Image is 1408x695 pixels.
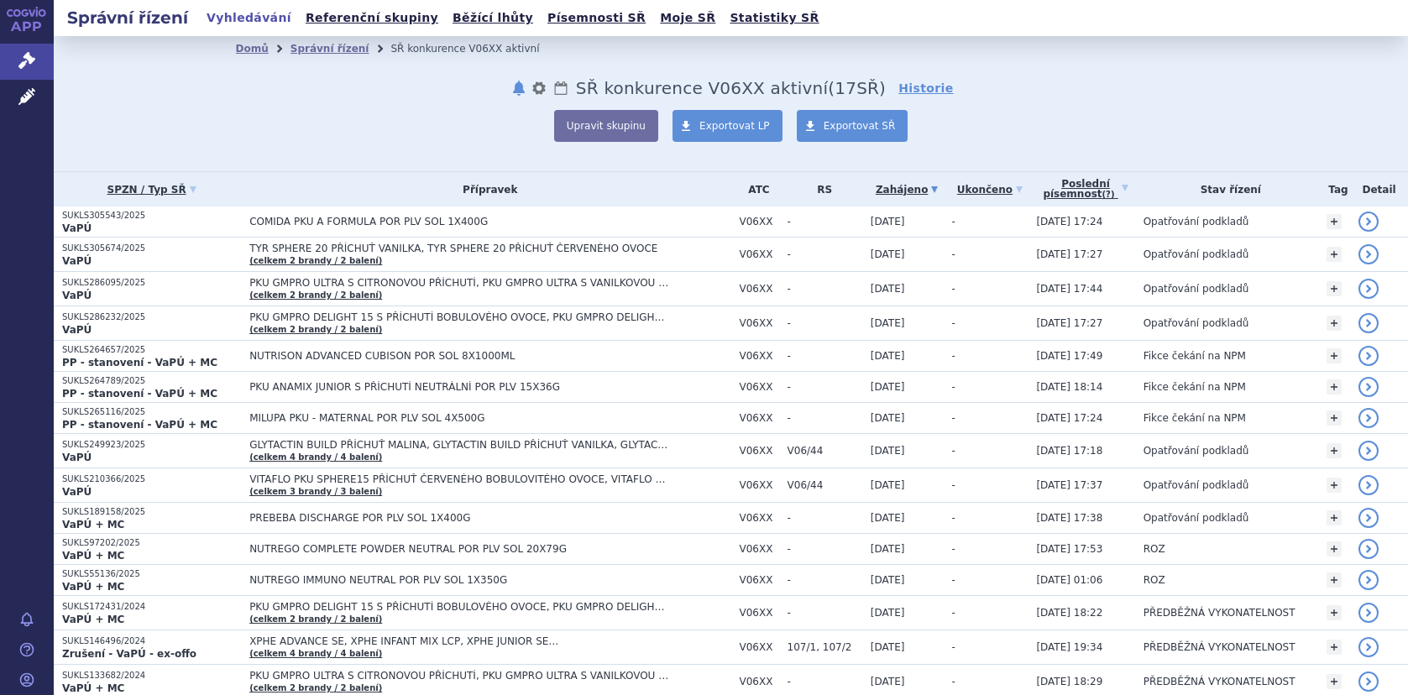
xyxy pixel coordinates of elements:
[62,452,92,463] strong: VaPÚ
[249,683,382,692] a: (celkem 2 brandy / 2 balení)
[510,78,527,98] button: notifikace
[249,277,669,289] span: PKU GMPRO ULTRA S CITRONOVOU PŘÍCHUTÍ, PKU GMPRO ULTRA S VANILKOVOU PŘÍCHUTÍ
[739,412,778,424] span: V06XX
[249,381,669,393] span: PKU ANAMIX JUNIOR S PŘÍCHUTÍ NEUTRÁLNÍ POR PLV 15X36G
[62,581,124,593] strong: VaPÚ + MC
[871,676,905,687] span: [DATE]
[1102,190,1115,200] abbr: (?)
[1358,408,1379,428] a: detail
[62,419,217,431] strong: PP - stanovení - VaPÚ + MC
[951,607,955,619] span: -
[62,473,241,485] p: SUKLS210366/2025
[249,350,669,362] span: NUTRISON ADVANCED CUBISON POR SOL 8X1000ML
[779,172,862,206] th: RS
[739,479,778,491] span: V06XX
[788,574,862,586] span: -
[54,6,202,29] h2: Správní řízení
[62,519,124,530] strong: VaPÚ + MC
[62,601,241,613] p: SUKLS172431/2024
[788,283,862,295] span: -
[739,445,778,457] span: V06XX
[249,256,382,265] a: (celkem 2 brandy / 2 balení)
[788,543,862,555] span: -
[1358,279,1379,299] a: detail
[1144,445,1249,457] span: Opatřování podkladů
[1036,216,1102,227] span: [DATE] 17:24
[1358,508,1379,528] a: detail
[1036,641,1102,653] span: [DATE] 19:34
[739,216,778,227] span: V06XX
[1036,479,1102,491] span: [DATE] 17:37
[249,452,382,462] a: (celkem 4 brandy / 4 balení)
[62,506,241,518] p: SUKLS189158/2025
[788,641,862,653] span: 107/1, 107/2
[739,676,778,687] span: V06XX
[62,537,241,549] p: SUKLS97202/2025
[249,216,669,227] span: COMIDA PKU A FORMULA POR PLV SOL 1X400G
[788,479,862,491] span: V06/44
[1144,543,1165,555] span: ROZ
[1327,281,1342,296] a: +
[951,412,955,424] span: -
[1036,381,1102,393] span: [DATE] 18:14
[62,290,92,301] strong: VaPÚ
[1358,671,1379,692] a: detail
[951,479,955,491] span: -
[62,648,196,660] strong: Zrušení - VaPÚ - ex-offo
[1358,539,1379,559] a: detail
[62,670,241,682] p: SUKLS133682/2024
[788,412,862,424] span: -
[1144,574,1165,586] span: ROZ
[1036,607,1102,619] span: [DATE] 18:22
[871,607,905,619] span: [DATE]
[1327,674,1342,689] a: +
[1358,603,1379,623] a: detail
[951,317,955,329] span: -
[739,607,778,619] span: V06XX
[739,381,778,393] span: V06XX
[1327,605,1342,620] a: +
[871,283,905,295] span: [DATE]
[739,317,778,329] span: V06XX
[898,80,954,97] a: Historie
[62,682,124,694] strong: VaPÚ + MC
[249,635,669,647] span: XPHE ADVANCE SE, XPHE INFANT MIX LCP, XPHE JUNIOR SE…
[1144,381,1246,393] span: Fikce čekání na NPM
[788,512,862,524] span: -
[1036,350,1102,362] span: [DATE] 17:49
[699,120,770,132] span: Exportovat LP
[62,311,241,323] p: SUKLS286232/2025
[1144,676,1295,687] span: PŘEDBĚŽNÁ VYKONATELNOST
[1327,443,1342,458] a: +
[788,317,862,329] span: -
[951,641,955,653] span: -
[788,381,862,393] span: -
[788,248,862,260] span: -
[552,78,569,98] a: Lhůty
[241,172,730,206] th: Přípravek
[1327,572,1342,588] a: +
[62,568,241,580] p: SUKLS55136/2025
[788,445,862,457] span: V06/44
[1135,172,1318,206] th: Stav řízení
[1144,479,1249,491] span: Opatřování podkladů
[1358,313,1379,333] a: detail
[1144,512,1249,524] span: Opatřování podkladů
[448,7,538,29] a: Běžící lhůty
[62,178,241,201] a: SPZN / Typ SŘ
[1358,212,1379,232] a: detail
[835,78,856,98] span: 17
[797,110,908,142] a: Exportovat SŘ
[1358,346,1379,366] a: detail
[1036,412,1102,424] span: [DATE] 17:24
[249,412,669,424] span: MILUPA PKU - MATERNAL POR PLV SOL 4X500G
[1327,541,1342,557] a: +
[1358,244,1379,264] a: detail
[531,78,547,98] button: nastavení
[236,43,269,55] a: Domů
[249,473,669,485] span: VITAFLO PKU SPHERE15 PŘÍCHUŤ ČERVENÉHO BOBULOVITÉHO OVOCE, VITAFLO PKU SPHERE15 VANILKOVÁ PŘÍCHUŤ...
[249,601,669,613] span: PKU GMPRO DELIGHT 15 S PŘÍCHUTÍ BOBULOVÉHO OVOCE, PKU GMPRO DELIGHT 15 S PŘÍCHUTÍ TROPICKÉHO OVOCE
[62,406,241,418] p: SUKLS265116/2025
[1318,172,1350,206] th: Tag
[62,222,92,234] strong: VaPÚ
